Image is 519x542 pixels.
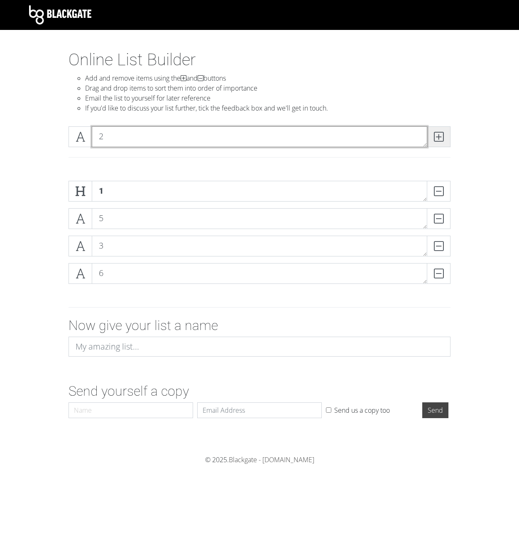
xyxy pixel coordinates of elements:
li: Drag and drop items to sort them into order of importance [85,83,450,93]
li: Email the list to yourself for later reference [85,93,450,103]
label: Send us a copy too [334,405,390,415]
img: Blackgate [29,5,91,25]
input: My amazing list... [69,337,450,357]
input: Email Address [197,402,322,418]
input: Send [422,402,448,418]
div: © 2025. [29,455,490,465]
input: Name [69,402,193,418]
li: Add and remove items using the and buttons [85,73,450,83]
h2: Now give your list a name [69,318,450,333]
a: Blackgate - [DOMAIN_NAME] [229,455,314,464]
li: If you'd like to discuss your list further, tick the feedback box and we'll get in touch. [85,103,450,113]
h1: Online List Builder [69,50,450,70]
h2: Send yourself a copy [69,383,450,399]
